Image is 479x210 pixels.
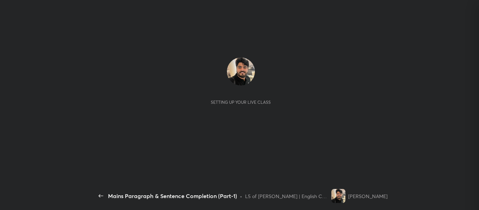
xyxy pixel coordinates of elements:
[348,192,387,200] div: [PERSON_NAME]
[211,100,271,105] div: Setting up your live class
[240,192,242,200] div: •
[108,192,237,200] div: Mains Paragraph & Sentence Completion (Part-1)
[245,192,329,200] div: L5 of [PERSON_NAME] | English Course for IBPS PO/Clerk SBI PO/Clerk 2025
[227,57,255,86] img: b87df48e8e3e4776b08b5382e1f15f07.jpg
[331,189,345,203] img: b87df48e8e3e4776b08b5382e1f15f07.jpg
